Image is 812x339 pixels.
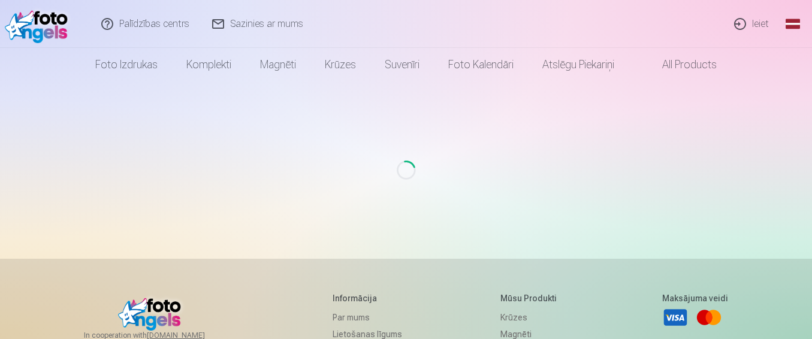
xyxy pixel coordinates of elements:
[629,48,731,81] a: All products
[5,5,74,43] img: /fa1
[81,48,172,81] a: Foto izdrukas
[662,304,689,331] a: Visa
[500,292,563,304] h5: Mūsu produkti
[500,309,563,326] a: Krūzes
[696,304,722,331] a: Mastercard
[662,292,728,304] h5: Maksājuma veidi
[246,48,310,81] a: Magnēti
[434,48,528,81] a: Foto kalendāri
[333,292,402,304] h5: Informācija
[172,48,246,81] a: Komplekti
[370,48,434,81] a: Suvenīri
[528,48,629,81] a: Atslēgu piekariņi
[333,309,402,326] a: Par mums
[310,48,370,81] a: Krūzes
